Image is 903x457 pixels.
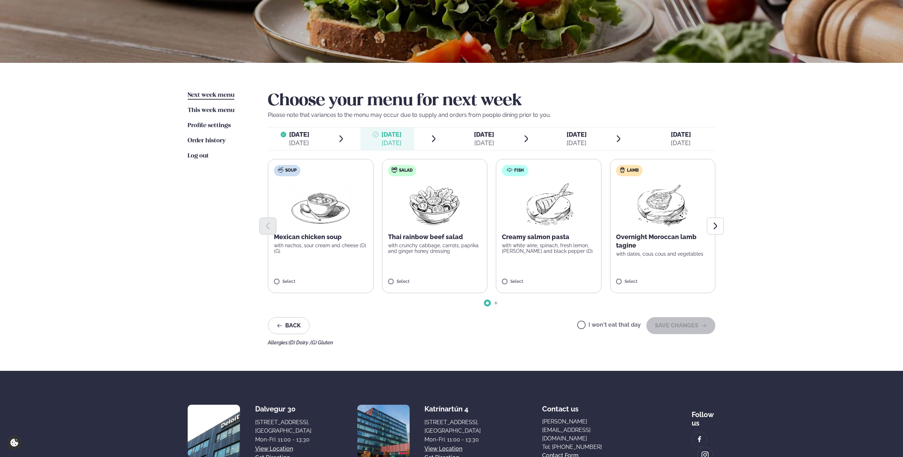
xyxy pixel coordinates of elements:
div: Mon-Fri: 11:00 - 13:30 [424,435,481,444]
img: image alt [696,435,703,444]
span: Salad [399,168,413,173]
a: Profile settings [188,121,231,130]
img: Lamb-Meat.png [631,182,694,227]
button: SAVE CHANGES [646,317,715,334]
div: Mon-Fri: 11:00 - 13:30 [255,435,311,444]
span: (G) Gluten [310,340,333,345]
img: Soup.png [289,182,352,227]
span: Order history [188,138,225,144]
img: image alt [188,405,240,457]
p: Mexican chicken soup [274,233,368,241]
span: (D) Dairy , [289,340,310,345]
p: with dates, cous cous and vegetables [616,251,710,257]
span: [DATE] [474,131,494,138]
span: Lamb [627,168,639,173]
span: Go to slide 1 [486,302,489,304]
p: Creamy salmon pasta [502,233,596,241]
div: Allergies: [268,340,715,345]
img: Salad.png [403,182,466,227]
span: Profile settings [188,123,231,129]
div: Dalvegur 30 [255,405,311,413]
img: soup.svg [278,167,283,173]
a: Order history [188,137,225,145]
div: [STREET_ADDRESS], [GEOGRAPHIC_DATA] [255,418,311,435]
p: with nachos, sour cream and cheese (D) (G) [274,243,368,254]
div: [DATE] [289,139,309,147]
div: [DATE] [567,139,587,147]
a: image alt [692,432,707,447]
a: Cookie settings [7,435,22,450]
div: [STREET_ADDRESS], [GEOGRAPHIC_DATA] [424,418,481,435]
button: Back [268,317,310,334]
p: with crunchy cabbage, carrots, paprika and ginger honey dressing [388,243,482,254]
img: salad.svg [392,167,397,173]
span: Fish [514,168,524,173]
button: Previous slide [259,218,276,235]
span: [DATE] [289,131,309,138]
span: [DATE] [567,131,587,138]
span: [DATE] [381,131,401,138]
p: with white wine, spinach, fresh lemon, [PERSON_NAME] and black pepper (D) [502,243,596,254]
span: Contact us [542,399,579,413]
span: Next week menu [188,92,234,98]
span: Log out [188,153,209,159]
div: Katrínartún 4 [424,405,481,413]
a: Log out [188,152,209,160]
button: Next slide [707,218,724,235]
img: fish.svg [507,167,512,173]
div: Follow us [692,405,715,427]
span: Soup [285,168,297,173]
p: Please note that variances to the menu may occur due to supply and orders from people dining prio... [268,111,715,119]
div: [DATE] [671,139,691,147]
a: Tel: [PHONE_NUMBER] [542,443,631,451]
a: This week menu [188,106,234,115]
a: View location [255,445,293,453]
img: Lamb.svg [620,167,625,173]
img: Fish.png [517,182,580,227]
span: Go to slide 2 [494,302,497,304]
img: image alt [357,405,410,457]
span: [DATE] [671,131,691,138]
div: [DATE] [474,139,494,147]
span: This week menu [188,107,234,113]
a: View location [424,445,462,453]
p: Overnight Moroccan lamb tagine [616,233,710,250]
p: Thai rainbow beef salad [388,233,482,241]
a: [PERSON_NAME][EMAIL_ADDRESS][DOMAIN_NAME] [542,417,631,443]
h2: Choose your menu for next week [268,91,715,111]
div: [DATE] [381,139,401,147]
a: Next week menu [188,91,234,100]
